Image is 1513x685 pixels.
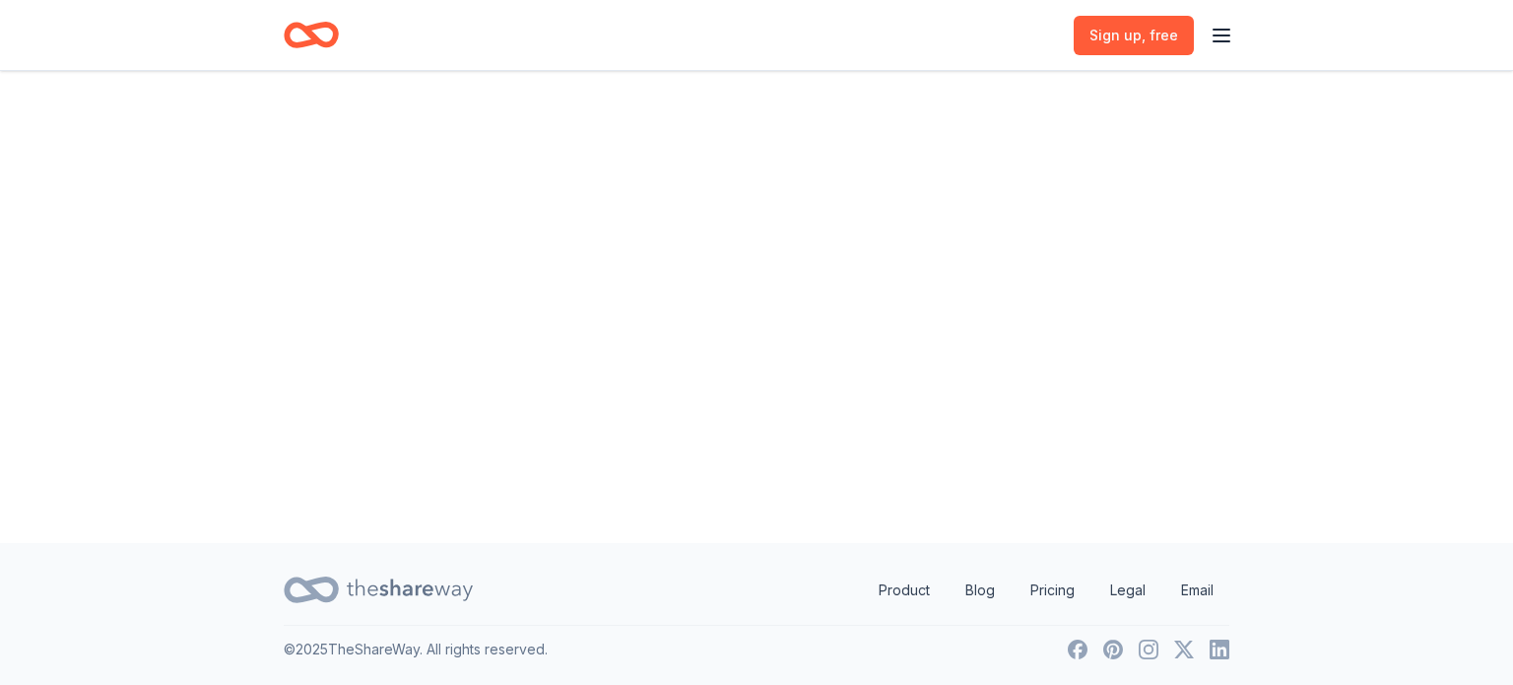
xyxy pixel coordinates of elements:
[1094,571,1161,610] a: Legal
[950,571,1011,610] a: Blog
[284,12,339,58] a: Home
[284,638,548,661] p: © 2025 TheShareWay. All rights reserved.
[1074,16,1194,55] a: Sign up, free
[1015,571,1090,610] a: Pricing
[1165,571,1229,610] a: Email
[1089,24,1178,47] span: Sign up
[863,571,946,610] a: Product
[1142,27,1178,43] span: , free
[863,571,1229,610] nav: quick links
